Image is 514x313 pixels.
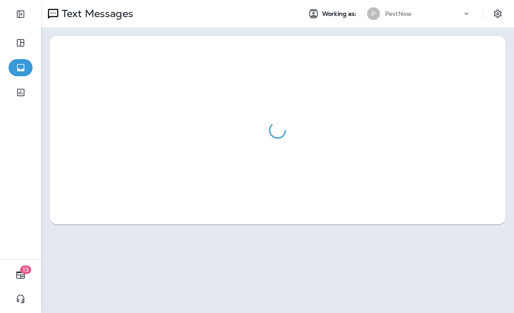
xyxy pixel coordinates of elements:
[490,6,505,21] button: Settings
[385,10,412,17] p: PestNow
[367,7,380,20] div: P
[322,10,359,18] span: Working as:
[58,7,133,20] p: Text Messages
[9,266,33,283] button: 13
[20,265,31,274] span: 13
[9,6,33,23] button: Expand Sidebar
